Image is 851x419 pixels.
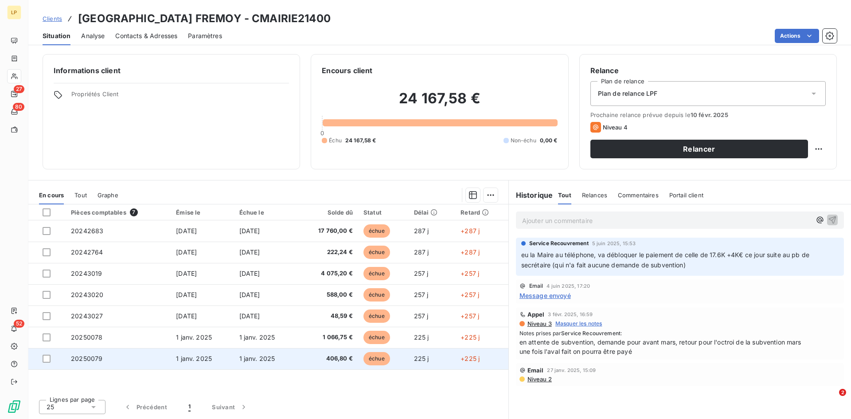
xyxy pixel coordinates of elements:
span: 80 [13,103,24,111]
span: 588,00 € [302,290,353,299]
span: échue [363,288,390,302]
span: Propriétés Client [71,90,289,103]
h6: Historique [509,190,553,200]
span: [DATE] [239,312,260,320]
span: +287 j [461,248,480,256]
span: [DATE] [176,270,197,277]
span: 222,24 € [302,248,353,257]
iframe: Intercom live chat [821,389,842,410]
span: Échu [329,137,342,145]
a: 27 [7,87,21,101]
span: 1 janv. 2025 [239,355,275,362]
span: Niveau 4 [603,124,628,131]
span: Email [529,283,543,289]
span: 52 [14,320,24,328]
span: échue [363,331,390,344]
span: 25 [47,403,54,411]
h6: Relance [590,65,826,76]
span: 20243020 [71,291,103,298]
span: 10 févr. 2025 [691,111,728,118]
div: Pièces comptables [71,208,165,216]
span: Contacts & Adresses [115,31,177,40]
span: 0 [320,129,324,137]
div: Émise le [176,209,228,216]
span: Situation [43,31,70,40]
span: Graphe [98,192,118,199]
span: 287 j [414,227,429,235]
span: 17 760,00 € [302,227,353,235]
span: 1 janv. 2025 [239,333,275,341]
span: +287 j [461,227,480,235]
span: échue [363,267,390,280]
div: LP [7,5,21,20]
span: 406,80 € [302,354,353,363]
div: Retard [461,209,503,216]
img: Logo LeanPay [7,399,21,414]
span: 20242683 [71,227,103,235]
span: Appel [527,311,545,318]
span: 257 j [414,312,429,320]
span: Portail client [669,192,703,199]
span: 1 janv. 2025 [176,355,212,362]
span: [DATE] [239,270,260,277]
span: échue [363,246,390,259]
h6: Encours client [322,65,372,76]
span: 20243027 [71,312,103,320]
span: Service Recouvrement [529,239,589,247]
span: Tout [558,192,571,199]
span: [DATE] [239,291,260,298]
span: 48,59 € [302,312,353,321]
span: Notes prises par : [519,329,840,337]
span: Plan de relance LPF [598,89,658,98]
span: [DATE] [176,291,197,298]
div: Délai [414,209,450,216]
span: +225 j [461,355,480,362]
span: 20242764 [71,248,103,256]
span: [DATE] [176,312,197,320]
h3: [GEOGRAPHIC_DATA] FREMOY - CMAIRIE21400 [78,11,331,27]
span: 20250078 [71,333,102,341]
span: Service Recouvrement [561,330,621,337]
span: +225 j [461,333,480,341]
span: Clients [43,15,62,22]
span: 5 juin 2025, 15:53 [592,241,636,246]
span: +257 j [461,291,479,298]
div: Solde dû [302,209,353,216]
span: En cours [39,192,64,199]
span: +257 j [461,312,479,320]
span: [DATE] [176,248,197,256]
span: 257 j [414,270,429,277]
a: Clients [43,14,62,23]
span: 2 [839,389,846,396]
div: Statut [363,209,403,216]
span: 24 167,58 € [345,137,376,145]
span: Commentaires [618,192,659,199]
span: 225 j [414,333,429,341]
h6: Informations client [54,65,289,76]
span: 287 j [414,248,429,256]
span: 3 févr. 2025, 16:59 [548,312,593,317]
button: Précédent [113,398,178,416]
a: 80 [7,105,21,119]
span: 27 [14,85,24,93]
span: Relances [582,192,607,199]
span: 20243019 [71,270,102,277]
button: Relancer [590,140,808,158]
span: [DATE] [239,248,260,256]
span: échue [363,352,390,365]
span: 225 j [414,355,429,362]
span: 1 janv. 2025 [176,333,212,341]
span: Non-échu [511,137,536,145]
h2: 24 167,58 € [322,90,557,116]
span: [DATE] [176,227,197,235]
span: 1 [188,403,191,411]
span: Tout [74,192,87,199]
span: 4 juin 2025, 17:20 [547,283,590,289]
span: 0,00 € [540,137,558,145]
button: Suivant [201,398,259,416]
span: Niveau 2 [527,376,552,383]
span: échue [363,309,390,323]
span: 4 075,20 € [302,269,353,278]
span: 257 j [414,291,429,298]
span: Prochaine relance prévue depuis le [590,111,826,118]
